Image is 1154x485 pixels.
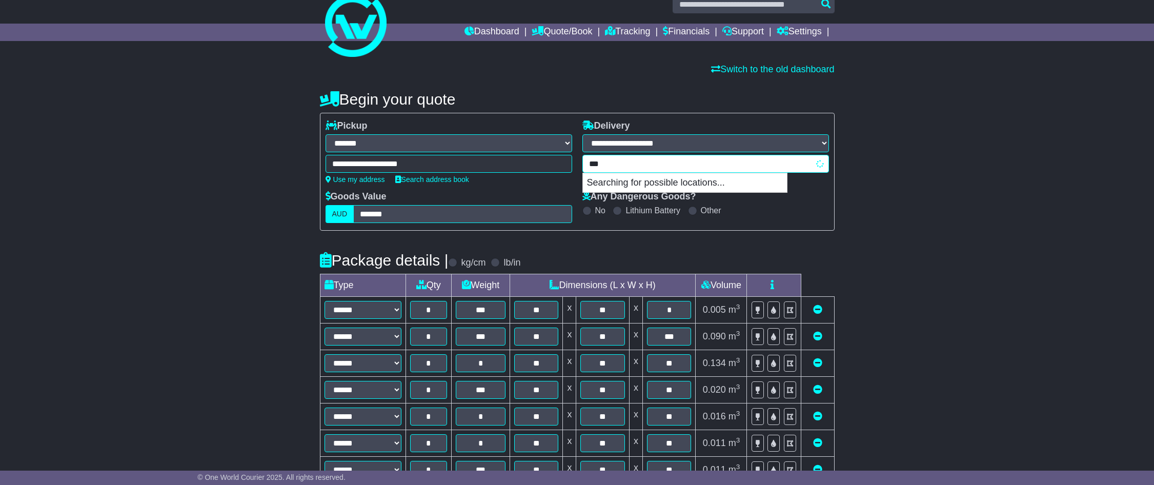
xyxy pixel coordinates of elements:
[320,91,835,108] h4: Begin your quote
[813,411,822,421] a: Remove this item
[406,274,451,297] td: Qty
[813,331,822,341] a: Remove this item
[813,385,822,395] a: Remove this item
[728,464,740,475] span: m
[563,377,576,403] td: x
[663,24,710,41] a: Financials
[326,120,368,132] label: Pickup
[532,24,592,41] a: Quote/Book
[563,457,576,483] td: x
[728,385,740,395] span: m
[320,252,449,269] h4: Package details |
[629,297,642,324] td: x
[813,358,822,368] a: Remove this item
[728,305,740,315] span: m
[461,257,485,269] label: kg/cm
[629,457,642,483] td: x
[728,438,740,448] span: m
[464,24,519,41] a: Dashboard
[451,274,510,297] td: Weight
[703,464,726,475] span: 0.011
[563,324,576,350] td: x
[582,155,829,173] typeahead: Please provide city
[629,430,642,457] td: x
[605,24,650,41] a: Tracking
[326,175,385,184] a: Use my address
[703,385,726,395] span: 0.020
[563,430,576,457] td: x
[503,257,520,269] label: lb/in
[722,24,764,41] a: Support
[813,464,822,475] a: Remove this item
[625,206,680,215] label: Lithium Battery
[813,305,822,315] a: Remove this item
[736,410,740,417] sup: 3
[629,350,642,377] td: x
[703,331,726,341] span: 0.090
[701,206,721,215] label: Other
[563,297,576,324] td: x
[736,356,740,364] sup: 3
[736,303,740,311] sup: 3
[728,358,740,368] span: m
[696,274,747,297] td: Volume
[582,191,696,203] label: Any Dangerous Goods?
[736,436,740,444] sup: 3
[736,463,740,471] sup: 3
[736,330,740,337] sup: 3
[563,403,576,430] td: x
[510,274,696,297] td: Dimensions (L x W x H)
[320,274,406,297] td: Type
[703,411,726,421] span: 0.016
[703,305,726,315] span: 0.005
[728,331,740,341] span: m
[197,473,346,481] span: © One World Courier 2025. All rights reserved.
[711,64,834,74] a: Switch to the old dashboard
[583,173,787,193] p: Searching for possible locations...
[395,175,469,184] a: Search address book
[629,324,642,350] td: x
[777,24,822,41] a: Settings
[582,120,630,132] label: Delivery
[563,350,576,377] td: x
[326,205,354,223] label: AUD
[629,377,642,403] td: x
[595,206,605,215] label: No
[736,383,740,391] sup: 3
[703,358,726,368] span: 0.134
[728,411,740,421] span: m
[326,191,387,203] label: Goods Value
[813,438,822,448] a: Remove this item
[629,403,642,430] td: x
[703,438,726,448] span: 0.011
